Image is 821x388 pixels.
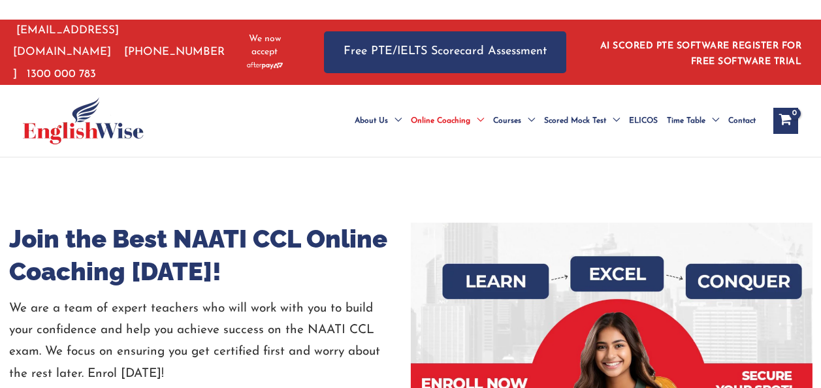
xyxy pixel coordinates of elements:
[27,69,96,80] a: 1300 000 783
[606,98,620,144] span: Menu Toggle
[247,62,283,69] img: Afterpay-Logo
[341,98,760,144] nav: Site Navigation: Main Menu
[9,298,411,385] p: We are a team of expert teachers who will work with you to build your confidence and help you ach...
[350,98,406,144] a: About UsMenu Toggle
[667,98,705,144] span: Time Table
[624,98,662,144] a: ELICOS
[324,31,566,73] a: Free PTE/IELTS Scorecard Assessment
[629,98,658,144] span: ELICOS
[411,98,470,144] span: Online Coaching
[728,98,756,144] span: Contact
[592,31,808,73] aside: Header Widget 1
[539,98,624,144] a: Scored Mock TestMenu Toggle
[388,98,402,144] span: Menu Toggle
[9,223,411,288] h1: Join the Best NAATI CCL Online Coaching [DATE]!
[238,33,291,59] span: We now accept
[544,98,606,144] span: Scored Mock Test
[489,98,539,144] a: CoursesMenu Toggle
[13,46,225,79] a: [PHONE_NUMBER]
[470,98,484,144] span: Menu Toggle
[773,108,798,134] a: View Shopping Cart, empty
[662,98,724,144] a: Time TableMenu Toggle
[13,25,119,57] a: [EMAIL_ADDRESS][DOMAIN_NAME]
[600,41,802,67] a: AI SCORED PTE SOFTWARE REGISTER FOR FREE SOFTWARE TRIAL
[406,98,489,144] a: Online CoachingMenu Toggle
[521,98,535,144] span: Menu Toggle
[724,98,760,144] a: Contact
[355,98,388,144] span: About Us
[705,98,719,144] span: Menu Toggle
[493,98,521,144] span: Courses
[23,97,144,144] img: cropped-ew-logo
